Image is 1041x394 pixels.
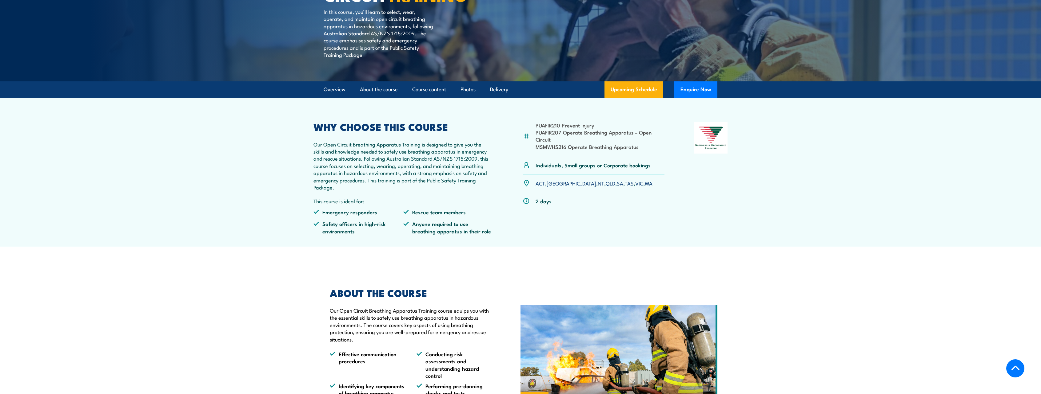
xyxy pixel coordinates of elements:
[330,307,492,343] p: Our Open Circuit Breathing Apparatus Training course equips you with the essential skills to safe...
[324,8,436,58] p: In this course, you’ll learn to select, wear, operate, and maintain open circuit breathing appara...
[536,197,552,205] p: 2 days
[412,81,446,98] a: Course content
[536,143,664,150] li: MSMWHS216 Operate Breathing Apparatus
[694,122,728,154] img: Nationally Recognised Training logo.
[547,179,596,187] a: [GEOGRAPHIC_DATA]
[330,288,492,297] h2: ABOUT THE COURSE
[490,81,508,98] a: Delivery
[313,122,493,131] h2: WHY CHOOSE THIS COURSE
[617,179,623,187] a: SA
[536,129,664,143] li: PUAFIR207 Operate Breathing Apparatus – Open Circuit
[625,179,634,187] a: TAS
[604,81,663,98] a: Upcoming Schedule
[313,141,493,191] p: Our Open Circuit Breathing Apparatus Training is designed to give you the skills and knowledge ne...
[330,350,405,379] li: Effective communication procedures
[536,122,664,129] li: PUAFIR210 Prevent Injury
[536,162,651,169] p: Individuals, Small groups or Corporate bookings
[536,180,652,187] p: , , , , , , ,
[417,350,492,379] li: Conducting risk assessments and understanding hazard control
[598,179,604,187] a: NT
[313,220,403,235] li: Safety officers in high-risk environments
[461,81,476,98] a: Photos
[645,179,652,187] a: WA
[674,81,717,98] button: Enquire Now
[635,179,643,187] a: VIC
[606,179,615,187] a: QLD
[403,220,493,235] li: Anyone required to use breathing apparatus in their role
[360,81,398,98] a: About the course
[536,179,545,187] a: ACT
[313,197,493,205] p: This course is ideal for:
[403,209,493,216] li: Rescue team members
[313,209,403,216] li: Emergency responders
[324,81,345,98] a: Overview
